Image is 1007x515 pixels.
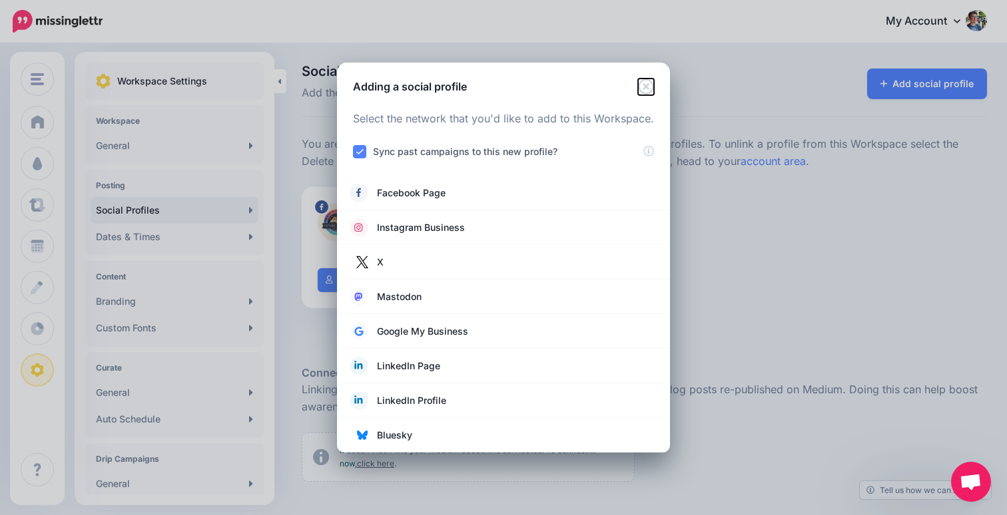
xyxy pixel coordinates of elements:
[377,393,446,409] span: LinkedIn Profile
[377,323,468,339] span: Google My Business
[350,184,657,202] a: Facebook Page
[638,79,654,95] button: Close
[353,110,654,128] p: Select the network that you'd like to add to this Workspace.
[350,322,657,341] a: Google My Business
[377,220,465,236] span: Instagram Business
[353,79,467,94] h5: Adding a social profile
[377,289,422,305] span: Mastodon
[350,391,657,410] a: LinkedIn Profile
[377,254,384,270] span: X
[357,430,368,440] img: bluesky.png
[352,252,373,273] img: twitter.jpg
[350,253,657,271] a: X
[377,185,446,201] span: Facebook Page
[377,427,412,443] span: Bluesky
[350,357,657,375] a: LinkedIn Page
[373,144,557,159] label: Sync past campaigns to this new profile?
[350,287,657,306] a: Mastodon
[350,218,657,237] a: Instagram Business
[377,358,440,374] span: LinkedIn Page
